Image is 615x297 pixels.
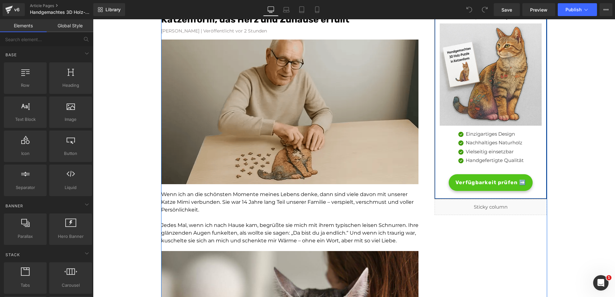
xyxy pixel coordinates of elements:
[294,3,309,16] a: Tablet
[463,3,476,16] button: Undo
[47,19,93,32] a: Global Style
[51,82,90,89] span: Heading
[565,7,582,12] span: Publish
[558,3,597,16] button: Publish
[263,3,279,16] a: Desktop
[106,7,121,13] span: Library
[93,3,125,16] a: New Library
[309,3,325,16] a: Mobile
[51,233,90,240] span: Hero Banner
[5,203,24,209] span: Banner
[6,184,45,191] span: Separator
[51,116,90,123] span: Image
[51,150,90,157] span: Button
[51,282,90,289] span: Carousel
[68,203,326,224] span: Jedes Mal, wenn ich nach Hause kam, begrüßte sie mich mit ihrem typischen leisen Schnurren. Ihre ...
[6,116,45,123] span: Text Block
[30,10,92,15] span: Handgemachtes 3D Holz-Puzzle in Katzenform ADV
[530,6,547,13] span: Preview
[606,275,611,280] span: 1
[5,52,17,58] span: Base
[373,129,431,136] p: Vielseitig einsetzbar
[501,6,512,13] span: Save
[68,9,174,14] font: [PERSON_NAME] | Veröffentlicht vor 2 Stunden
[363,159,433,167] span: Verfügbarkeit prüfen ➡️
[51,184,90,191] span: Liquid
[68,172,321,194] span: Wenn ich an die schönsten Momente meines Lebens denke, dann sind viele davon mit unserer Katze Mi...
[522,3,555,16] a: Preview
[593,275,609,291] iframe: Intercom live chat
[30,3,104,8] a: Article Pages
[478,3,491,16] button: Redo
[3,3,25,16] a: v6
[6,282,45,289] span: Tabs
[356,155,440,172] a: Verfügbarkeit prüfen ➡️
[373,120,431,127] p: Nachhaltiges Naturholz
[373,111,431,119] p: Einzigartiges Design
[13,5,21,14] div: v6
[373,138,431,145] p: Handgefertigte Qualität
[6,82,45,89] span: Row
[279,3,294,16] a: Laptop
[6,150,45,157] span: Icon
[5,252,21,258] span: Stack
[6,233,45,240] span: Parallax
[600,3,612,16] button: More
